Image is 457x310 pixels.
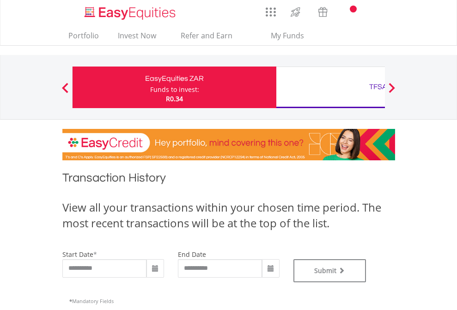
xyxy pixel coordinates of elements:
a: Invest Now [114,31,160,45]
img: thrive-v2.svg [288,5,303,19]
a: My Profile [384,2,407,23]
div: Funds to invest: [150,85,199,94]
div: View all your transactions within your chosen time period. The most recent transactions will be a... [62,200,395,231]
img: EasyCredit Promotion Banner [62,129,395,160]
button: Previous [56,87,74,97]
img: EasyEquities_Logo.png [83,6,179,21]
img: grid-menu-icon.svg [266,7,276,17]
label: start date [62,250,93,259]
img: vouchers-v2.svg [315,5,330,19]
a: Notifications [336,2,360,21]
span: Mandatory Fields [69,298,114,304]
label: end date [178,250,206,259]
span: R0.34 [166,94,183,103]
a: AppsGrid [260,2,282,17]
h1: Transaction History [62,170,395,190]
button: Next [383,87,401,97]
a: FAQ's and Support [360,2,384,21]
a: Portfolio [65,31,103,45]
span: My Funds [257,30,318,42]
div: EasyEquities ZAR [78,72,271,85]
a: Home page [81,2,179,21]
a: Refer and Earn [171,31,242,45]
a: Vouchers [309,2,336,19]
span: Refer and Earn [181,30,232,41]
button: Submit [293,259,366,282]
